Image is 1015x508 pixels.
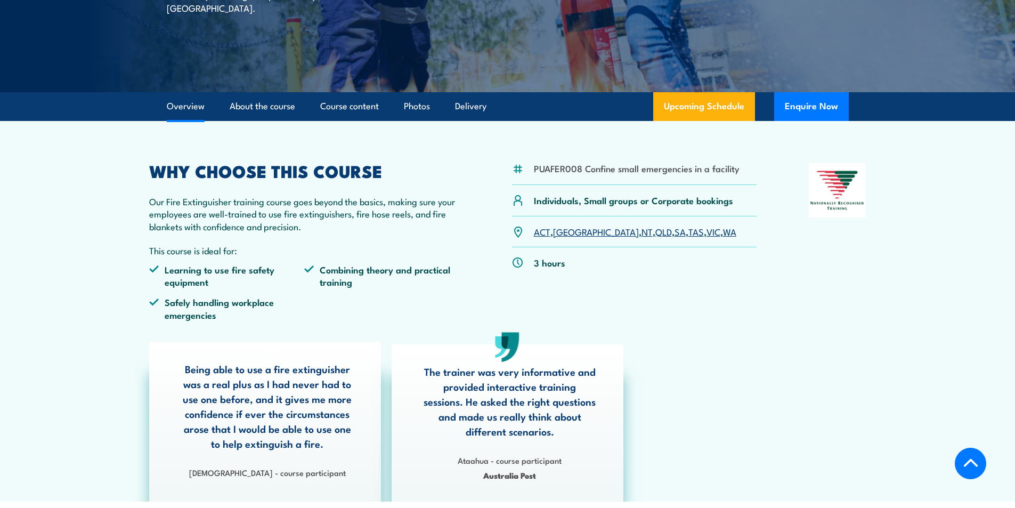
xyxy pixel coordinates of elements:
li: PUAFER008 Confine small emergencies in a facility [534,162,740,174]
strong: Ataahua - course participant [458,454,562,466]
a: Photos [404,92,430,120]
p: , , , , , , , [534,225,736,238]
a: WA [723,225,736,238]
a: QLD [655,225,672,238]
li: Combining theory and practical training [304,263,460,288]
p: This course is ideal for: [149,244,460,256]
a: Overview [167,92,205,120]
a: TAS [688,225,704,238]
a: Upcoming Schedule [653,92,755,121]
li: Learning to use fire safety equipment [149,263,305,288]
p: Our Fire Extinguisher training course goes beyond the basics, making sure your employees are well... [149,195,460,232]
a: Course content [320,92,379,120]
a: VIC [707,225,720,238]
a: About the course [230,92,295,120]
span: Australia Post [423,469,597,481]
p: Individuals, Small groups or Corporate bookings [534,194,733,206]
strong: [DEMOGRAPHIC_DATA] - course participant [189,466,346,478]
a: SA [675,225,686,238]
img: Nationally Recognised Training logo. [809,163,866,217]
a: NT [642,225,653,238]
h2: WHY CHOOSE THIS COURSE [149,163,460,178]
a: ACT [534,225,550,238]
p: The trainer was very informative and provided interactive training sessions. He asked the right q... [423,364,597,439]
a: [GEOGRAPHIC_DATA] [553,225,639,238]
p: Being able to use a fire extinguisher was a real plus as I had never had to use one before, and i... [181,361,354,451]
p: 3 hours [534,256,565,269]
button: Enquire Now [774,92,849,121]
a: Delivery [455,92,486,120]
li: Safely handling workplace emergencies [149,296,305,321]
